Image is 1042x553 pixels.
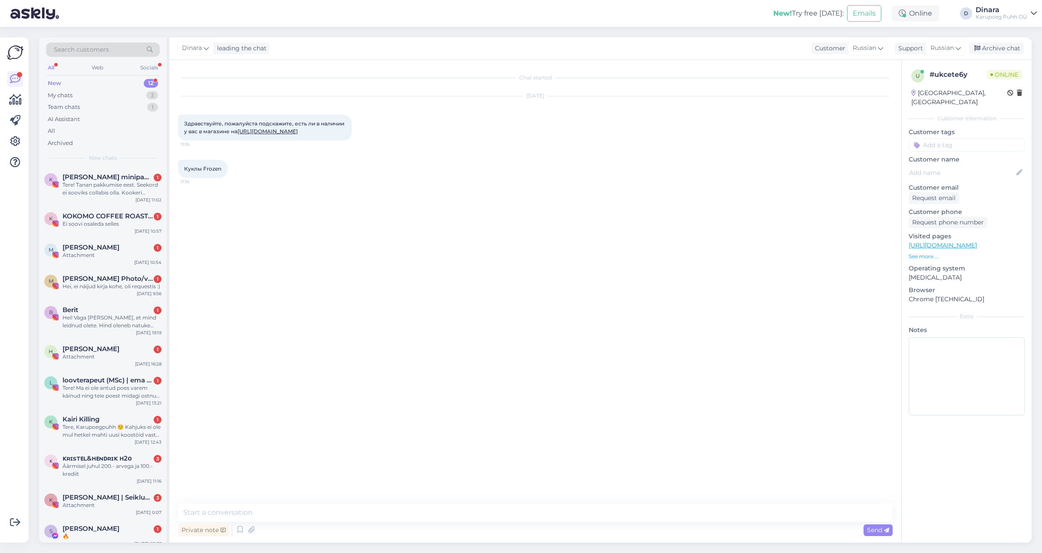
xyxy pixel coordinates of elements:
p: Notes [909,326,1025,335]
div: All [46,62,56,73]
div: [DATE] 11:16 [137,478,162,484]
div: 1 [154,213,162,221]
span: Kristin Indov | Seiklused koos lastega [63,494,153,501]
div: Request email [909,192,959,204]
div: [GEOGRAPHIC_DATA], [GEOGRAPHIC_DATA] [911,89,1007,107]
div: Request phone number [909,217,987,228]
div: 12 [144,79,158,88]
div: 3 [154,494,162,502]
p: Operating system [909,264,1025,273]
div: Online [892,6,939,21]
b: New! [773,9,792,17]
div: Ei soovi osaleda selles [63,220,162,228]
div: [DATE] 10:54 [134,259,162,266]
p: [MEDICAL_DATA] [909,273,1025,282]
span: Kooker minipannkoogid [63,173,153,181]
div: 🔥 [63,533,162,540]
input: Add name [909,168,1015,178]
div: 1 [154,275,162,283]
span: loovterapeut (MSc) | ema | ettevõtja Alissa Kiinvald [63,376,153,384]
span: M [49,278,53,284]
span: M [49,247,53,253]
span: K [49,497,53,503]
div: Customer [811,44,845,53]
p: Chrome [TECHNICAL_ID] [909,295,1025,304]
div: Team chats [48,103,80,112]
div: Attachment [63,353,162,361]
div: Support [895,44,923,53]
span: 11:16 [181,141,213,148]
p: Browser [909,286,1025,295]
div: Archived [48,139,73,148]
span: H [49,348,53,355]
div: 1 [154,416,162,424]
a: [URL][DOMAIN_NAME] [237,128,298,135]
a: DinaraKarupoeg Puhh OÜ [976,7,1037,20]
span: Dinara [182,43,202,53]
div: AI Assistant [48,115,80,124]
div: 1 [154,346,162,353]
div: Chat started [178,74,893,82]
div: 1 [147,103,158,112]
div: Tere! Ma ei ole antud poes varem käinud ning teie poest midagi ostnud, mis tähendab, et ma ei ole... [63,384,162,400]
p: Customer email [909,183,1025,192]
button: Emails [847,5,881,22]
span: Stella Jaska [63,525,119,533]
div: Attachment [63,251,162,259]
div: 3 [154,455,162,463]
span: Russian [853,43,876,53]
div: [DATE] 13:21 [136,400,162,406]
div: [DATE] 12:43 [135,439,162,445]
div: [DATE] 16:28 [135,361,162,367]
div: Try free [DATE]: [773,8,844,19]
div: [DATE] 11:02 [135,197,162,203]
div: Dinara [976,7,1027,13]
span: 11:16 [181,178,213,185]
div: leading the chat [214,44,267,53]
p: Customer name [909,155,1025,164]
p: See more ... [909,253,1025,260]
div: 1 [154,525,162,533]
div: My chats [48,91,73,100]
div: Tere, Karupoegpuhh ☺️ Kahjuks ei ole mul hetkel mahti uusi koostöid vastu [PERSON_NAME]. Aga aitä... [63,423,162,439]
div: Hei, ei näijud kirja kohe, oli requestis :) [63,283,162,290]
div: Archive chat [969,43,1024,54]
a: [URL][DOMAIN_NAME] [909,241,977,249]
p: Visited pages [909,232,1025,241]
p: Customer phone [909,207,1025,217]
div: Private note [178,524,229,536]
div: 1 [154,306,162,314]
div: New [48,79,61,88]
div: Socials [138,62,160,73]
div: 1 [154,244,162,252]
img: Askly Logo [7,44,23,61]
span: KOKOMO COFFEE ROASTERS [63,212,153,220]
div: Äärmisel juhul 200.- arvega ja 100.- krediit [63,462,162,478]
span: Куклы Frozen [184,165,221,172]
input: Add a tag [909,138,1025,151]
span: u [916,72,920,79]
span: Kairi Killing [63,415,99,423]
div: Attachment [63,501,162,509]
span: B [49,309,53,316]
div: [DATE] 9:56 [137,290,162,297]
span: ᴋ [49,458,53,464]
span: S [49,528,53,534]
span: K [49,176,53,183]
span: Hans Linnutaja [63,345,119,353]
span: Magnus Heinmets Photo/video [63,275,153,283]
span: Russian [930,43,954,53]
span: K [49,418,53,425]
span: New chats [89,154,117,162]
span: ᴋʀɪsᴛᴇʟ&ʜᴇɴᴅʀɪᴋ ʜ2ᴏ [63,454,132,462]
div: [DATE] 19:19 [136,329,162,336]
div: # ukcete6y [930,69,987,80]
span: Marjen Võsujalg [63,244,119,251]
div: Web [90,62,105,73]
div: Customer information [909,115,1025,122]
div: 1 [154,377,162,385]
div: [DATE] [178,92,893,100]
div: [DATE] 10:57 [135,228,162,234]
span: Send [867,526,889,534]
div: Karupoeg Puhh OÜ [976,13,1027,20]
